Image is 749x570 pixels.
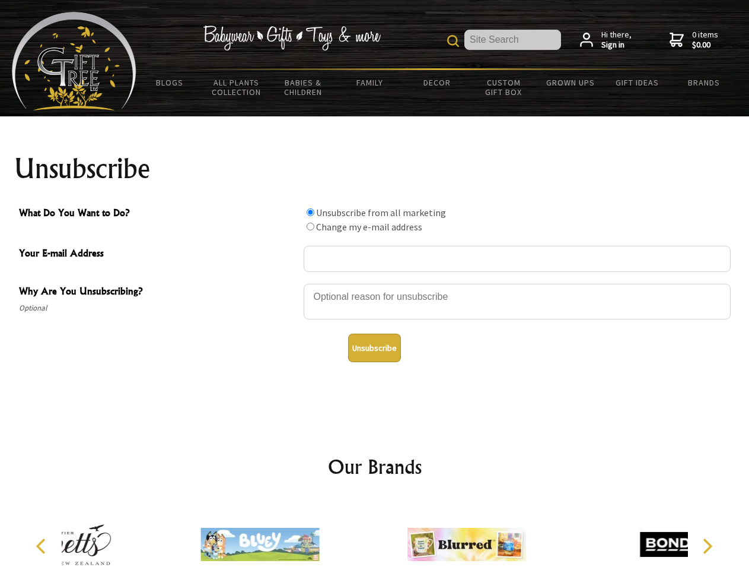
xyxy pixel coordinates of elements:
label: Change my e-mail address [316,221,422,233]
textarea: Why Are You Unsubscribing? [304,284,731,319]
label: Unsubscribe from all marketing [316,207,446,218]
a: Babies & Children [270,70,337,104]
span: Why Are You Unsubscribing? [19,284,298,301]
a: Decor [403,70,470,95]
a: Brands [671,70,738,95]
input: Site Search [464,30,561,50]
span: Optional [19,301,298,315]
span: Hi there, [601,30,632,50]
img: Babyware - Gifts - Toys and more... [12,12,136,110]
a: Grown Ups [537,70,604,95]
a: 0 items$0.00 [670,30,718,50]
img: product search [447,35,459,47]
span: Your E-mail Address [19,246,298,263]
span: 0 items [692,29,718,50]
button: Next [694,533,720,559]
button: Previous [30,533,56,559]
strong: Sign in [601,40,632,50]
h1: Unsubscribe [14,154,735,183]
img: Babywear - Gifts - Toys & more [203,26,381,50]
input: Your E-mail Address [304,246,731,272]
button: Unsubscribe [348,334,401,362]
span: What Do You Want to Do? [19,205,298,223]
a: Family [337,70,404,95]
h2: Our Brands [24,452,726,481]
a: BLOGS [136,70,203,95]
input: What Do You Want to Do? [307,223,314,230]
a: Gift Ideas [604,70,671,95]
a: All Plants Collection [203,70,270,104]
a: Hi there,Sign in [580,30,632,50]
strong: $0.00 [692,40,718,50]
input: What Do You Want to Do? [307,208,314,216]
a: Custom Gift Box [470,70,537,104]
